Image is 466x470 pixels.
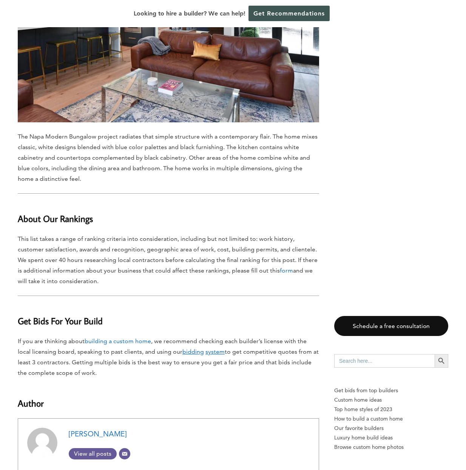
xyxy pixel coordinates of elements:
[18,387,319,410] h3: Author
[18,133,318,182] span: The Napa Modern Bungalow project radiates that simple structure with a contemporary flair. The ho...
[18,213,93,224] b: About Our Rankings
[85,337,151,345] a: building a custom home
[334,405,448,414] a: Top home styles of 2023
[18,234,319,287] p: This list takes a range of ranking criteria into consideration, including but not limited to: wor...
[205,348,225,355] u: system
[27,428,57,458] img: Adam Scharf
[334,395,448,405] a: Custom home ideas
[182,348,204,355] u: bidding
[69,448,117,459] a: View all posts
[119,448,130,459] a: Email
[18,315,103,327] b: Get Bids For Your Build
[334,414,448,424] a: How to build a custom home
[334,316,448,336] a: Schedule a free consultation
[437,357,446,365] svg: Search
[69,450,117,457] span: View all posts
[18,336,319,378] p: If you are thinking about , we recommend checking each builder’s license with the local licensing...
[69,430,127,438] a: [PERSON_NAME]
[321,416,457,461] iframe: Drift Widget Chat Controller
[248,6,330,21] a: Get Recommendations
[280,267,293,274] a: form
[334,386,448,395] p: Get bids from top builders
[334,354,435,368] input: Search here...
